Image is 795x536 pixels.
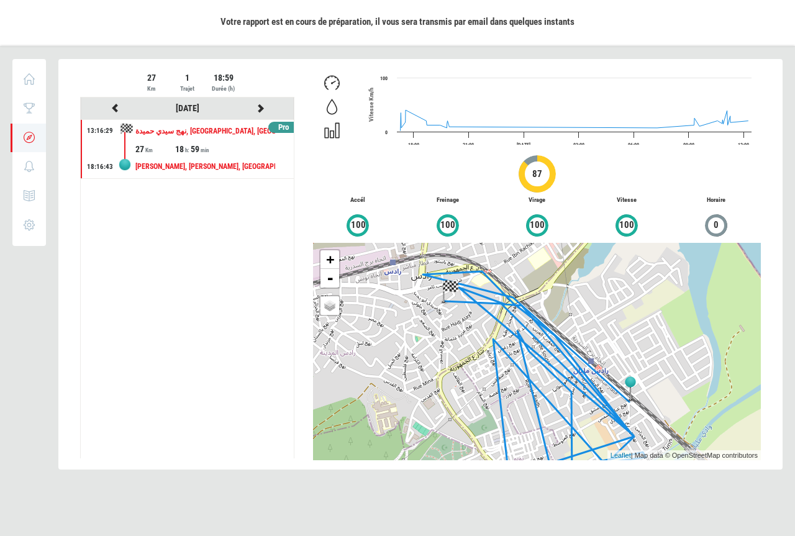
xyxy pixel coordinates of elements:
span: 100 [529,218,545,232]
span: 100 [350,218,366,232]
text: 03:00 [573,142,584,148]
text: 18:00 [408,142,419,148]
div: 18 [175,143,191,155]
p: Freinage [402,196,492,205]
text: 09:00 [683,142,694,148]
div: 18:59 [206,71,240,84]
span: 100 [440,218,456,232]
div: 27 [135,143,175,155]
a: [DATE] [176,103,199,113]
p: Horaire [671,196,761,205]
div: نهج سيدي حميدة, [GEOGRAPHIC_DATA], [GEOGRAPHIC_DATA], [GEOGRAPHIC_DATA], [PERSON_NAME], 2040, [GE... [135,120,275,143]
div: Pro [268,122,299,134]
span: 0 [713,218,719,232]
text: [DATE] [517,142,530,148]
p: Virage [493,196,582,205]
span: Vitesse Km/h [368,88,375,122]
a: Leaflet [611,452,631,459]
a: Zoom in [320,250,339,269]
span: 87 [532,167,543,181]
a: Layers [320,296,339,315]
img: tripview_bf.png [441,278,460,304]
text: 100 [380,76,388,81]
span: Votre rapport est en cours de préparation, il vous sera transmis par email dans quelques instants [220,16,575,27]
div: Trajet [170,84,204,94]
div: 13:16:29 [87,126,113,136]
span: 100 [619,218,635,232]
img: tripview_af.png [621,376,640,402]
text: 21:00 [463,142,475,148]
text: 06:00 [629,142,640,148]
div: 27 [134,71,168,84]
text: 0 [385,130,388,135]
div: 1 [170,71,204,84]
text: 12:00 [738,142,750,148]
div: 18:16:43 [87,162,113,172]
a: Zoom out [320,269,339,288]
div: Durée (h) [206,84,240,94]
div: Km [134,84,168,94]
div: | Map data © OpenStreetMap contributors [607,450,761,461]
div: [PERSON_NAME], [PERSON_NAME], [GEOGRAPHIC_DATA], [PERSON_NAME], 2040, [GEOGRAPHIC_DATA] [135,155,275,178]
p: Vitesse [582,196,671,205]
div: 59 [191,143,230,155]
p: Accél [313,196,402,205]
